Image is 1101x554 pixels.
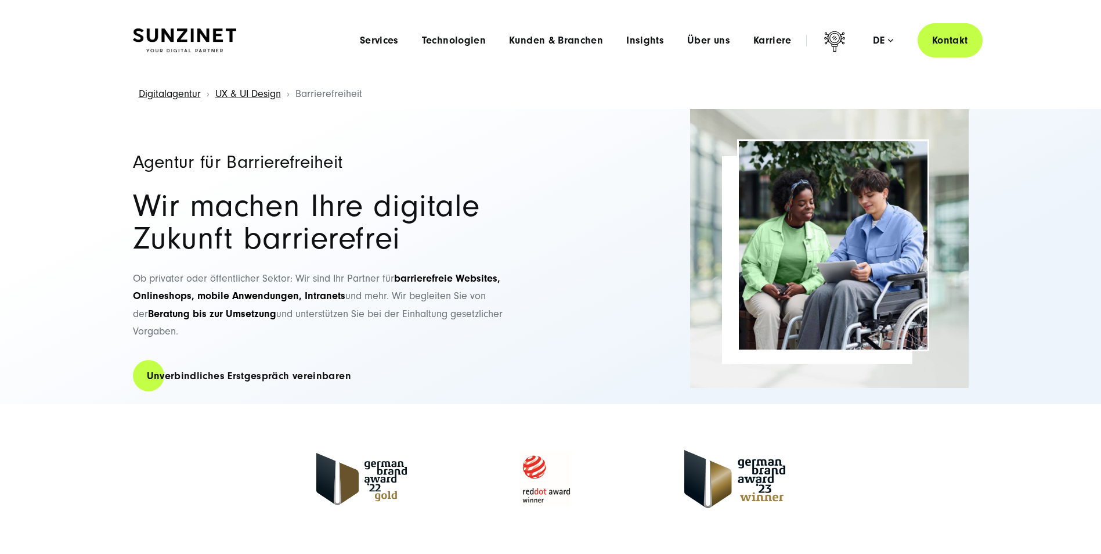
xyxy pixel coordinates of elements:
a: Karriere [753,35,792,46]
a: UX & UI Design [215,88,281,100]
img: Logo des German Brand Award 2023 mit dem Text 'German Brand Award '23 Winner' und einer stilisier... [684,450,785,508]
img: Ein heller und moderner Innenraum mit großen Glasfenstern und viel natürlichem Licht, unscharf da... [690,109,969,388]
a: Unverbindliches Erstgespräch vereinbaren [133,359,365,393]
a: Technologien [422,35,486,46]
img: Symbolbild für [739,141,927,350]
img: Logo des German Brand Award 2022 mit dem Text 'German Brand Award '22 gold' und einer stilisierte... [316,453,407,505]
a: Digitalagentur [139,88,201,100]
strong: Beratung bis zur Umsetzung [148,308,276,320]
a: Insights [626,35,664,46]
a: Kontakt [918,23,983,57]
a: Über uns [687,35,730,46]
a: Services [360,35,399,46]
p: Ob privater oder öffentlicher Sektor: Wir sind Ihr Partner für und mehr. Wir begleiten Sie von de... [133,270,539,341]
img: Logo des Red Dot Award mit einer rot-weiß gestreiften Kugel und dem Text 'reddot award winner'. |... [485,444,607,514]
a: Kunden & Branchen [509,35,603,46]
div: de [873,35,893,46]
span: Barrierefreiheit [295,88,362,100]
img: SUNZINET Full Service Digital Agentur [133,28,236,53]
h1: Agentur für Barrierefreiheit [133,153,539,171]
h2: Wir machen Ihre digitale Zukunft barrierefrei [133,190,539,255]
